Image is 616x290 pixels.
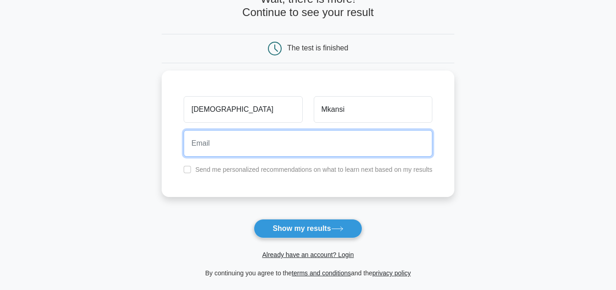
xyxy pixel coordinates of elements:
[156,268,460,279] div: By continuing you agree to the and the
[372,269,411,277] a: privacy policy
[287,44,348,52] div: The test is finished
[254,219,362,238] button: Show my results
[314,96,432,123] input: Last name
[184,130,432,157] input: Email
[195,166,432,173] label: Send me personalized recommendations on what to learn next based on my results
[184,96,302,123] input: First name
[292,269,351,277] a: terms and conditions
[262,251,354,258] a: Already have an account? Login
